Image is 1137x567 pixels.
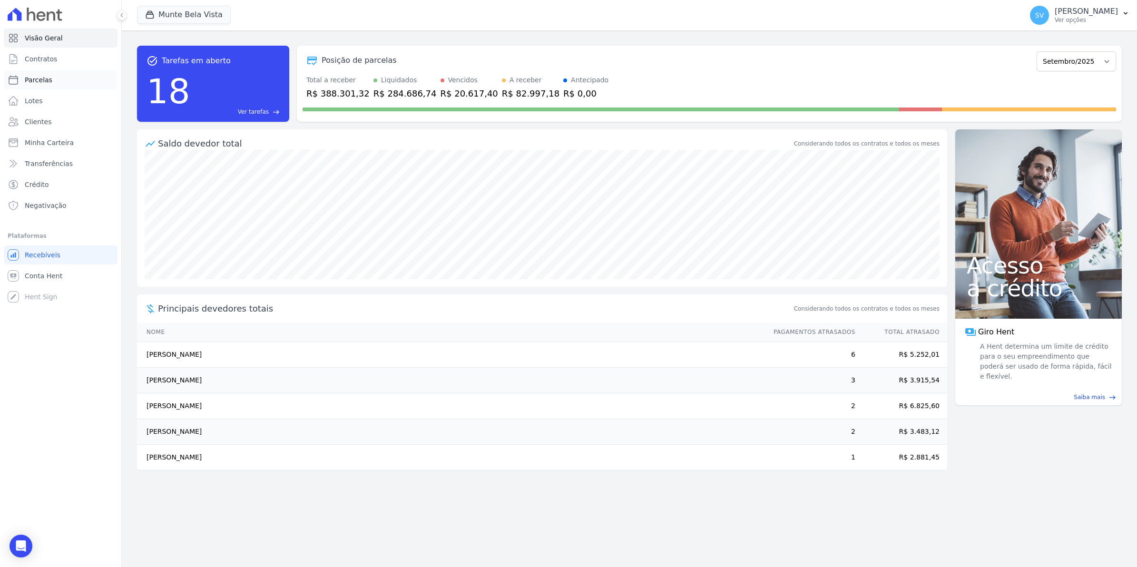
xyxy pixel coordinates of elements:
[381,75,417,85] div: Liquidados
[25,138,74,147] span: Minha Carteira
[25,96,43,106] span: Lotes
[765,419,856,445] td: 2
[25,75,52,85] span: Parcelas
[441,87,498,100] div: R$ 20.617,40
[448,75,478,85] div: Vencidos
[147,55,158,67] span: task_alt
[961,393,1116,401] a: Saiba mais east
[137,6,231,24] button: Munte Bela Vista
[238,108,269,116] span: Ver tarefas
[510,75,542,85] div: A receber
[4,266,118,285] a: Conta Hent
[4,112,118,131] a: Clientes
[25,271,62,281] span: Conta Hent
[765,342,856,368] td: 6
[856,323,947,342] th: Total Atrasado
[137,342,765,368] td: [PERSON_NAME]
[1109,394,1116,401] span: east
[856,393,947,419] td: R$ 6.825,60
[4,49,118,68] a: Contratos
[137,445,765,470] td: [PERSON_NAME]
[25,180,49,189] span: Crédito
[322,55,397,66] div: Posição de parcelas
[4,245,118,264] a: Recebíveis
[137,323,765,342] th: Nome
[25,201,67,210] span: Negativação
[306,75,370,85] div: Total a receber
[571,75,608,85] div: Antecipado
[4,29,118,48] a: Visão Geral
[137,368,765,393] td: [PERSON_NAME]
[4,91,118,110] a: Lotes
[10,535,32,557] div: Open Intercom Messenger
[765,393,856,419] td: 2
[856,368,947,393] td: R$ 3.915,54
[4,175,118,194] a: Crédito
[4,196,118,215] a: Negativação
[1022,2,1137,29] button: SV [PERSON_NAME] Ver opções
[765,323,856,342] th: Pagamentos Atrasados
[373,87,437,100] div: R$ 284.686,74
[194,108,280,116] a: Ver tarefas east
[967,254,1110,277] span: Acesso
[794,304,940,313] span: Considerando todos os contratos e todos os meses
[137,393,765,419] td: [PERSON_NAME]
[147,67,190,116] div: 18
[25,159,73,168] span: Transferências
[306,87,370,100] div: R$ 388.301,32
[158,137,792,150] div: Saldo devedor total
[502,87,559,100] div: R$ 82.997,18
[765,368,856,393] td: 3
[4,133,118,152] a: Minha Carteira
[1074,393,1105,401] span: Saiba mais
[25,54,57,64] span: Contratos
[765,445,856,470] td: 1
[967,277,1110,300] span: a crédito
[856,419,947,445] td: R$ 3.483,12
[4,154,118,173] a: Transferências
[25,33,63,43] span: Visão Geral
[978,326,1014,338] span: Giro Hent
[273,108,280,116] span: east
[162,55,231,67] span: Tarefas em aberto
[4,70,118,89] a: Parcelas
[25,117,51,127] span: Clientes
[1035,12,1044,19] span: SV
[25,250,60,260] span: Recebíveis
[794,139,940,148] div: Considerando todos os contratos e todos os meses
[856,445,947,470] td: R$ 2.881,45
[1055,16,1118,24] p: Ver opções
[856,342,947,368] td: R$ 5.252,01
[8,230,114,242] div: Plataformas
[137,419,765,445] td: [PERSON_NAME]
[158,302,792,315] span: Principais devedores totais
[978,342,1112,381] span: A Hent determina um limite de crédito para o seu empreendimento que poderá ser usado de forma ráp...
[1055,7,1118,16] p: [PERSON_NAME]
[563,87,608,100] div: R$ 0,00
